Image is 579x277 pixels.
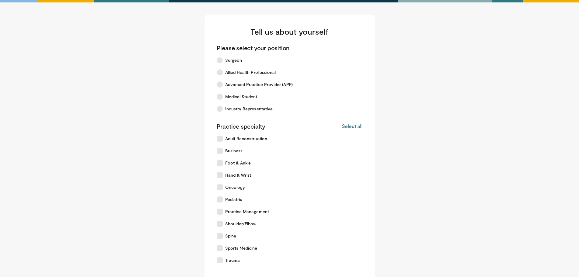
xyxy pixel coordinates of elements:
[225,184,245,190] span: Oncology
[225,221,257,227] span: Shoulder/Elbow
[225,196,243,203] span: Pediatric
[225,209,269,215] span: Practice Management
[217,44,290,52] p: Please select your position
[225,106,273,112] span: Industry Representative
[225,172,251,178] span: Hand & Wrist
[225,81,293,88] span: Advanced Practice Provider (APP)
[342,123,362,130] button: Select all
[225,94,257,100] span: Medical Student
[225,233,236,239] span: Spine
[225,257,240,263] span: Trauma
[225,148,243,154] span: Business
[225,245,257,251] span: Sports Medicine
[225,160,251,166] span: Foot & Ankle
[225,69,276,75] span: Allied Health Professional
[225,57,242,63] span: Surgeon
[225,136,267,142] span: Adult Reconstruction
[217,122,265,130] p: Practice specialty
[217,27,363,36] h3: Tell us about yourself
